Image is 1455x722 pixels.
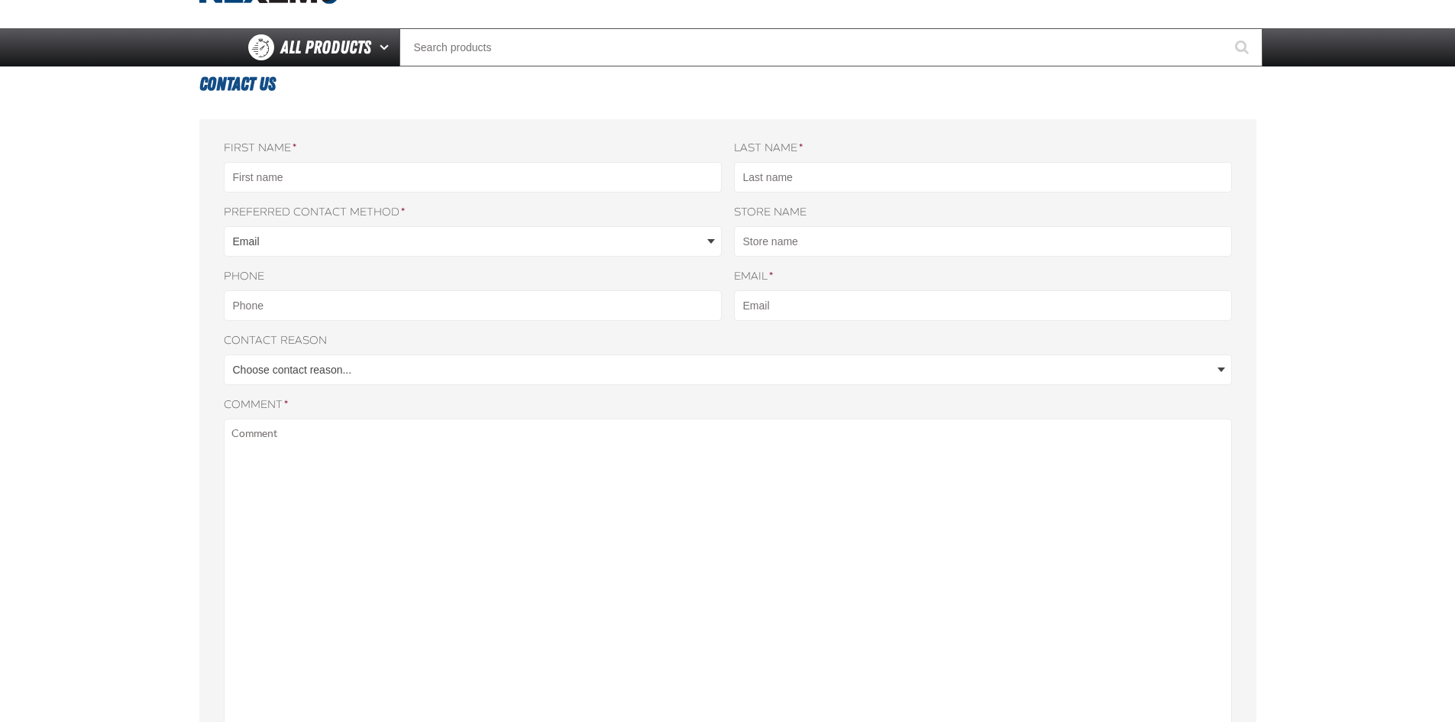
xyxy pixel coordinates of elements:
[734,270,1232,284] label: Email
[1224,28,1263,66] button: Start Searching
[734,162,1232,193] input: Last name
[374,28,399,66] button: Open All Products pages
[199,73,276,95] span: Contact Us
[224,398,1232,413] label: Comment
[233,234,704,250] span: Email
[224,270,722,284] label: Phone
[280,34,371,61] span: All Products
[734,206,1232,220] label: Store name
[399,28,1263,66] input: Search
[734,141,1232,156] label: Last name
[224,290,722,321] input: Phone
[224,334,1232,348] label: Contact reason
[734,226,1232,257] input: Store name
[224,141,722,156] label: First name
[233,362,1214,378] span: Choose contact reason...
[224,162,722,193] input: First name
[734,290,1232,321] input: Email
[224,206,722,220] label: Preferred contact method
